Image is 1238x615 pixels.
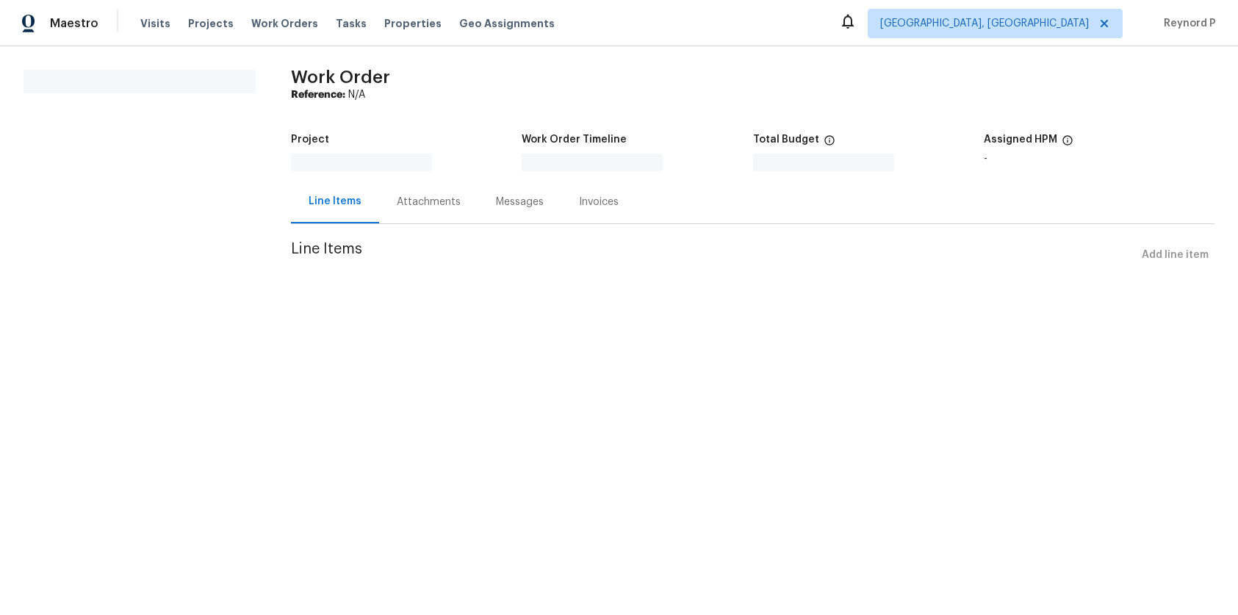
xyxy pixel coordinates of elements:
[459,16,555,31] span: Geo Assignments
[1062,134,1073,154] span: The hpm assigned to this work order.
[336,18,367,29] span: Tasks
[824,134,835,154] span: The total cost of line items that have been proposed by Opendoor. This sum includes line items th...
[50,16,98,31] span: Maestro
[188,16,234,31] span: Projects
[140,16,170,31] span: Visits
[251,16,318,31] span: Work Orders
[291,87,1214,102] div: N/A
[753,134,819,145] h5: Total Budget
[522,134,627,145] h5: Work Order Timeline
[496,195,544,209] div: Messages
[579,195,619,209] div: Invoices
[397,195,461,209] div: Attachments
[291,68,390,86] span: Work Order
[291,242,1136,269] span: Line Items
[291,134,329,145] h5: Project
[291,90,345,100] b: Reference:
[880,16,1089,31] span: [GEOGRAPHIC_DATA], [GEOGRAPHIC_DATA]
[309,194,361,209] div: Line Items
[1158,16,1216,31] span: Reynord P
[984,154,1214,164] div: -
[984,134,1057,145] h5: Assigned HPM
[384,16,442,31] span: Properties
